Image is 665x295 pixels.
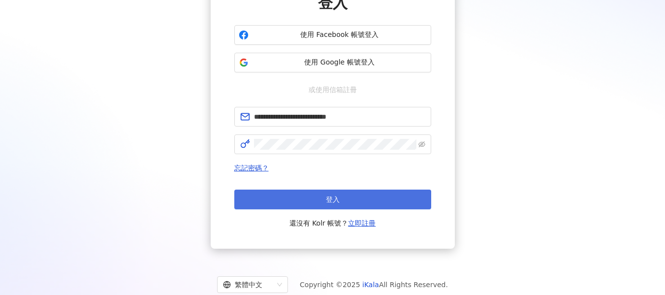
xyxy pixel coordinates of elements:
[302,84,364,95] span: 或使用信箱註冊
[234,190,431,209] button: 登入
[234,164,269,172] a: 忘記密碼？
[234,25,431,45] button: 使用 Facebook 帳號登入
[253,30,427,40] span: 使用 Facebook 帳號登入
[253,58,427,67] span: 使用 Google 帳號登入
[362,281,379,289] a: iKala
[234,53,431,72] button: 使用 Google 帳號登入
[289,217,376,229] span: 還沒有 Kolr 帳號？
[300,279,448,291] span: Copyright © 2025 All Rights Reserved.
[326,196,340,203] span: 登入
[418,141,425,148] span: eye-invisible
[223,277,273,293] div: 繁體中文
[348,219,376,227] a: 立即註冊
